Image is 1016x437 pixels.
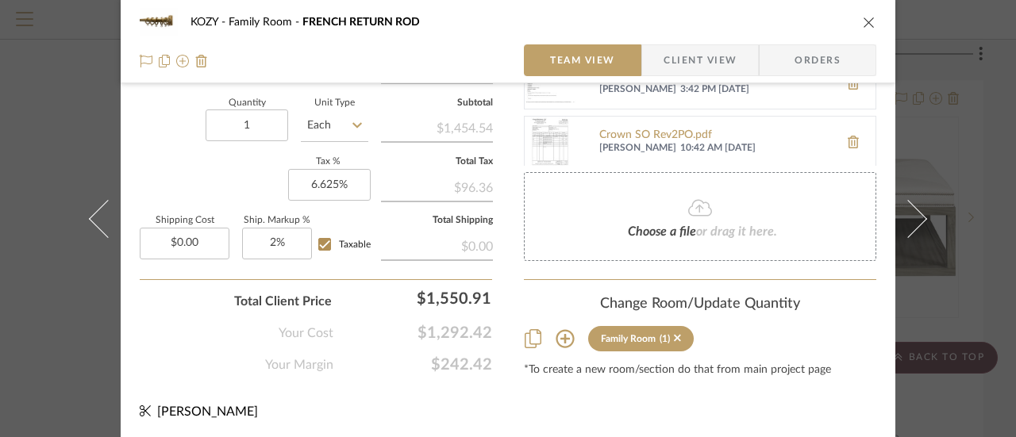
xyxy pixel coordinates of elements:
[680,83,831,96] span: 3:42 PM [DATE]
[140,217,229,224] label: Shipping Cost
[339,240,371,249] span: Taxable
[777,44,858,76] span: Orders
[381,99,493,107] label: Subtotal
[340,282,498,314] div: $1,550.91
[660,333,670,344] div: (1)
[279,324,333,343] span: Your Cost
[664,44,737,76] span: Client View
[696,225,777,238] span: or drag it here.
[381,172,493,201] div: $96.36
[599,142,676,155] span: [PERSON_NAME]
[234,292,332,311] span: Total Client Price
[525,58,575,109] img: Crown SO Rev1.pdf
[862,15,876,29] button: close
[524,296,876,313] div: Change Room/Update Quantity
[288,158,368,166] label: Tax %
[206,99,288,107] label: Quantity
[195,55,208,67] img: Remove from project
[265,355,333,374] span: Your Margin
[157,405,258,418] span: [PERSON_NAME]
[302,17,420,28] span: FRENCH RETURN ROD
[550,44,615,76] span: Team View
[301,99,368,107] label: Unit Type
[599,129,831,142] a: Crown SO Rev2PO.pdf
[242,217,312,224] label: Ship. Markup %
[381,217,493,224] label: Total Shipping
[381,113,493,141] div: $1,454.54
[680,142,831,155] span: 10:42 AM [DATE]
[381,158,493,166] label: Total Tax
[140,6,178,38] img: ffe0f4b7-af44-4632-a061-5c7d08f01de9_48x40.jpg
[190,17,229,28] span: KOZY
[381,231,493,259] div: $0.00
[601,333,656,344] div: Family Room
[599,83,676,96] span: [PERSON_NAME]
[229,17,302,28] span: Family Room
[333,355,492,374] span: $242.42
[628,225,696,238] span: Choose a file
[525,117,575,167] img: Crown SO Rev2PO.pdf
[333,324,492,343] span: $1,292.42
[524,364,876,377] div: *To create a new room/section do that from main project page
